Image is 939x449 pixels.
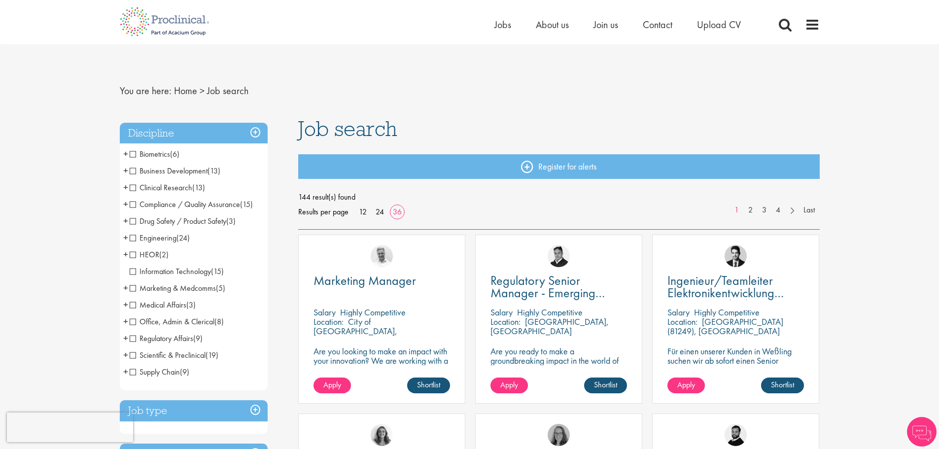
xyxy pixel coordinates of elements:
[757,205,771,216] a: 3
[123,297,128,312] span: +
[130,233,190,243] span: Engineering
[667,346,804,384] p: Für einen unserer Kunden in Weßling suchen wir ab sofort einen Senior Electronics Engineer Avioni...
[176,233,190,243] span: (24)
[206,350,218,360] span: (19)
[548,245,570,267] img: Peter Duvall
[313,275,450,287] a: Marketing Manager
[490,378,528,393] a: Apply
[490,275,627,299] a: Regulatory Senior Manager - Emerging Markets
[298,115,397,142] span: Job search
[313,346,450,393] p: Are you looking to make an impact with your innovation? We are working with a well-established ph...
[130,216,236,226] span: Drug Safety / Product Safety
[730,205,744,216] a: 1
[298,154,820,179] a: Register for alerts
[725,424,747,446] img: Nick Walker
[193,333,203,344] span: (9)
[130,199,253,209] span: Compliance / Quality Assurance
[216,283,225,293] span: (5)
[123,364,128,379] span: +
[536,18,569,31] a: About us
[643,18,672,31] a: Contact
[323,380,341,390] span: Apply
[130,249,159,260] span: HEOR
[130,300,186,310] span: Medical Affairs
[677,380,695,390] span: Apply
[667,275,804,299] a: Ingenieur/Teamleiter Elektronikentwicklung Aviation (m/w/d)
[697,18,741,31] a: Upload CV
[907,417,937,447] img: Chatbot
[490,316,609,337] p: [GEOGRAPHIC_DATA], [GEOGRAPHIC_DATA]
[130,266,224,276] span: Information Technology
[313,272,416,289] span: Marketing Manager
[186,300,196,310] span: (3)
[123,213,128,228] span: +
[490,272,605,313] span: Regulatory Senior Manager - Emerging Markets
[130,333,203,344] span: Regulatory Affairs
[130,316,214,327] span: Office, Admin & Clerical
[667,316,783,337] p: [GEOGRAPHIC_DATA] (81249), [GEOGRAPHIC_DATA]
[130,182,192,193] span: Clinical Research
[170,149,179,159] span: (6)
[130,300,196,310] span: Medical Affairs
[372,207,387,217] a: 24
[771,205,785,216] a: 4
[130,216,226,226] span: Drug Safety / Product Safety
[123,163,128,178] span: +
[130,350,218,360] span: Scientific & Preclinical
[298,190,820,205] span: 144 result(s) found
[667,272,784,313] span: Ingenieur/Teamleiter Elektronikentwicklung Aviation (m/w/d)
[130,166,220,176] span: Business Development
[130,266,211,276] span: Information Technology
[123,314,128,329] span: +
[743,205,758,216] a: 2
[130,249,169,260] span: HEOR
[174,84,197,97] a: breadcrumb link
[389,207,405,217] a: 36
[761,378,804,393] a: Shortlist
[407,378,450,393] a: Shortlist
[313,316,397,346] p: City of [GEOGRAPHIC_DATA], [GEOGRAPHIC_DATA]
[130,283,216,293] span: Marketing & Medcomms
[313,378,351,393] a: Apply
[500,380,518,390] span: Apply
[130,149,179,159] span: Biometrics
[548,424,570,446] img: Ingrid Aymes
[130,350,206,360] span: Scientific & Preclinical
[159,249,169,260] span: (2)
[226,216,236,226] span: (3)
[130,149,170,159] span: Biometrics
[120,123,268,144] h3: Discipline
[7,413,133,442] iframe: reCAPTCHA
[130,283,225,293] span: Marketing & Medcomms
[371,424,393,446] img: Jackie Cerchio
[667,378,705,393] a: Apply
[123,197,128,211] span: +
[120,84,172,97] span: You are here:
[355,207,370,217] a: 12
[667,307,690,318] span: Salary
[593,18,618,31] a: Join us
[517,307,583,318] p: Highly Competitive
[123,247,128,262] span: +
[200,84,205,97] span: >
[120,400,268,421] div: Job type
[180,367,189,377] span: (9)
[694,307,760,318] p: Highly Competitive
[725,245,747,267] img: Thomas Wenig
[490,316,521,327] span: Location:
[494,18,511,31] a: Jobs
[214,316,224,327] span: (8)
[123,280,128,295] span: +
[240,199,253,209] span: (15)
[340,307,406,318] p: Highly Competitive
[207,84,248,97] span: Job search
[130,182,205,193] span: Clinical Research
